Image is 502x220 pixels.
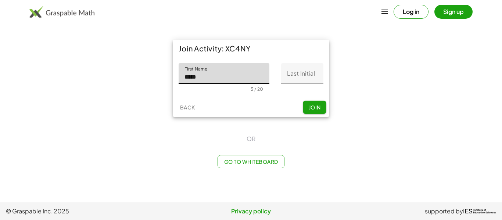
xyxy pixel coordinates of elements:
[303,101,326,114] button: Join
[169,207,333,216] a: Privacy policy
[394,5,429,19] button: Log in
[6,207,169,216] span: © Graspable Inc, 2025
[251,86,263,92] div: 5 / 20
[425,207,463,216] span: supported by
[308,104,320,111] span: Join
[180,104,195,111] span: Back
[176,101,199,114] button: Back
[434,5,473,19] button: Sign up
[224,158,278,165] span: Go to Whiteboard
[463,208,473,215] span: IES
[473,209,496,214] span: Institute of Education Sciences
[463,207,496,216] a: IESInstitute ofEducation Sciences
[173,40,329,57] div: Join Activity: XC4NY
[218,155,284,168] button: Go to Whiteboard
[247,134,255,143] span: OR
